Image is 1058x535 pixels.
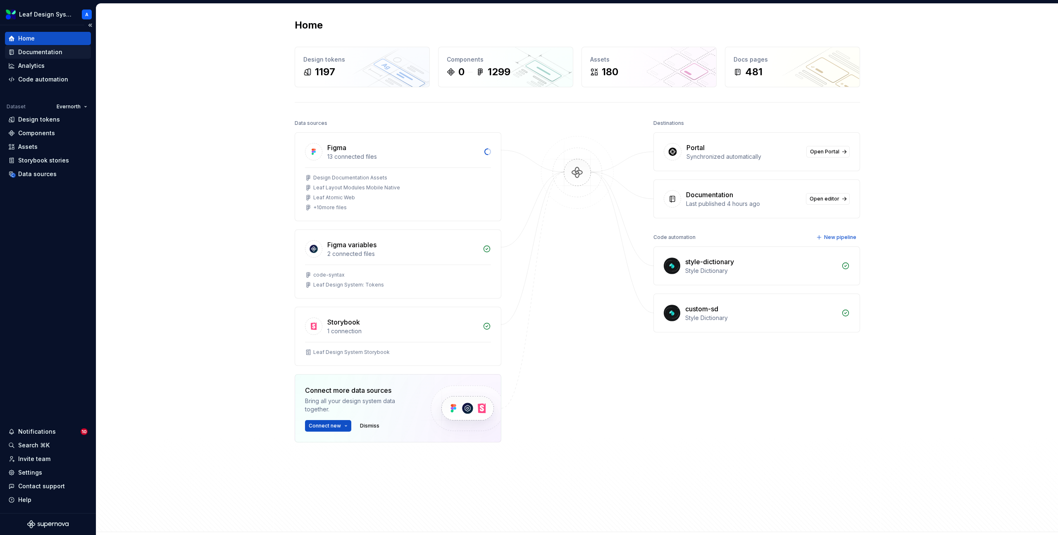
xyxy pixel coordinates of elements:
div: 1 connection [327,327,478,335]
div: Code automation [653,232,696,243]
div: Help [18,496,31,504]
button: Help [5,493,91,506]
button: Search ⌘K [5,439,91,452]
div: Connect more data sources [305,385,417,395]
div: 13 connected files [327,153,479,161]
a: Components [5,127,91,140]
button: Notifications10 [5,425,91,438]
a: Docs pages481 [725,47,860,87]
div: 1299 [488,65,510,79]
a: Storybook1 connectionLeaf Design System Storybook [295,307,501,366]
div: Synchronized automatically [686,153,801,161]
div: Docs pages [734,55,851,64]
div: 180 [602,65,618,79]
h2: Home [295,19,323,32]
div: Bring all your design system data together. [305,397,417,413]
div: Search ⌘K [18,441,50,449]
div: Assets [18,143,38,151]
div: Leaf Design System: Tokens [313,282,384,288]
span: Dismiss [360,423,379,429]
div: Notifications [18,428,56,436]
div: Data sources [295,117,327,129]
a: Code automation [5,73,91,86]
div: Components [447,55,565,64]
a: Components01299 [438,47,573,87]
div: Design tokens [303,55,421,64]
div: Invite team [18,455,50,463]
button: Contact support [5,480,91,493]
span: Open editor [810,196,839,202]
div: Documentation [18,48,62,56]
div: Style Dictionary [685,267,836,275]
div: Home [18,34,35,43]
div: + 10 more files [313,204,347,211]
a: Figma13 connected filesDesign Documentation AssetsLeaf Layout Modules Mobile NativeLeaf Atomic We... [295,132,501,221]
div: Settings [18,468,42,477]
div: 0 [458,65,465,79]
span: 10 [81,428,88,435]
div: Portal [686,143,705,153]
div: Design Documentation Assets [313,174,387,181]
div: Design tokens [18,115,60,124]
a: Home [5,32,91,45]
div: Analytics [18,62,45,70]
div: style-dictionary [685,257,734,267]
button: Connect new [305,420,351,432]
button: Leaf Design SystemA [2,5,94,23]
div: Assets [590,55,708,64]
div: A [85,11,88,18]
div: Destinations [653,117,684,129]
div: Dataset [7,103,26,110]
span: Connect new [309,423,341,429]
span: Open Portal [810,148,839,155]
a: Open Portal [806,146,850,158]
div: Storybook stories [18,156,69,165]
button: Dismiss [356,420,383,432]
div: Leaf Layout Modules Mobile Native [313,184,400,191]
div: Figma variables [327,240,376,250]
a: Figma variables2 connected filescode-syntaxLeaf Design System: Tokens [295,229,501,299]
a: Storybook stories [5,154,91,167]
div: Style Dictionary [685,314,836,322]
a: Design tokens [5,113,91,126]
a: Analytics [5,59,91,72]
div: Data sources [18,170,57,178]
div: 2 connected files [327,250,478,258]
button: Evernorth [53,101,91,112]
div: Storybook [327,317,360,327]
a: Open editor [806,193,850,205]
div: Leaf Atomic Web [313,194,355,201]
a: Assets180 [581,47,717,87]
img: 6e787e26-f4c0-4230-8924-624fe4a2d214.png [6,10,16,19]
a: Assets [5,140,91,153]
span: Evernorth [57,103,81,110]
div: Figma [327,143,346,153]
div: Components [18,129,55,137]
div: code-syntax [313,272,345,278]
span: New pipeline [824,234,856,241]
a: Documentation [5,45,91,59]
a: Settings [5,466,91,479]
button: New pipeline [814,232,860,243]
div: 1197 [315,65,335,79]
div: Leaf Design System [19,10,72,19]
div: 481 [745,65,763,79]
svg: Supernova Logo [27,520,69,528]
a: Design tokens1197 [295,47,430,87]
div: Code automation [18,75,68,84]
div: Leaf Design System Storybook [313,349,390,356]
div: Last published 4 hours ago [686,200,801,208]
a: Invite team [5,452,91,466]
div: custom-sd [685,304,718,314]
a: Data sources [5,167,91,181]
div: Documentation [686,190,733,200]
div: Contact support [18,482,65,490]
button: Collapse sidebar [84,19,96,31]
